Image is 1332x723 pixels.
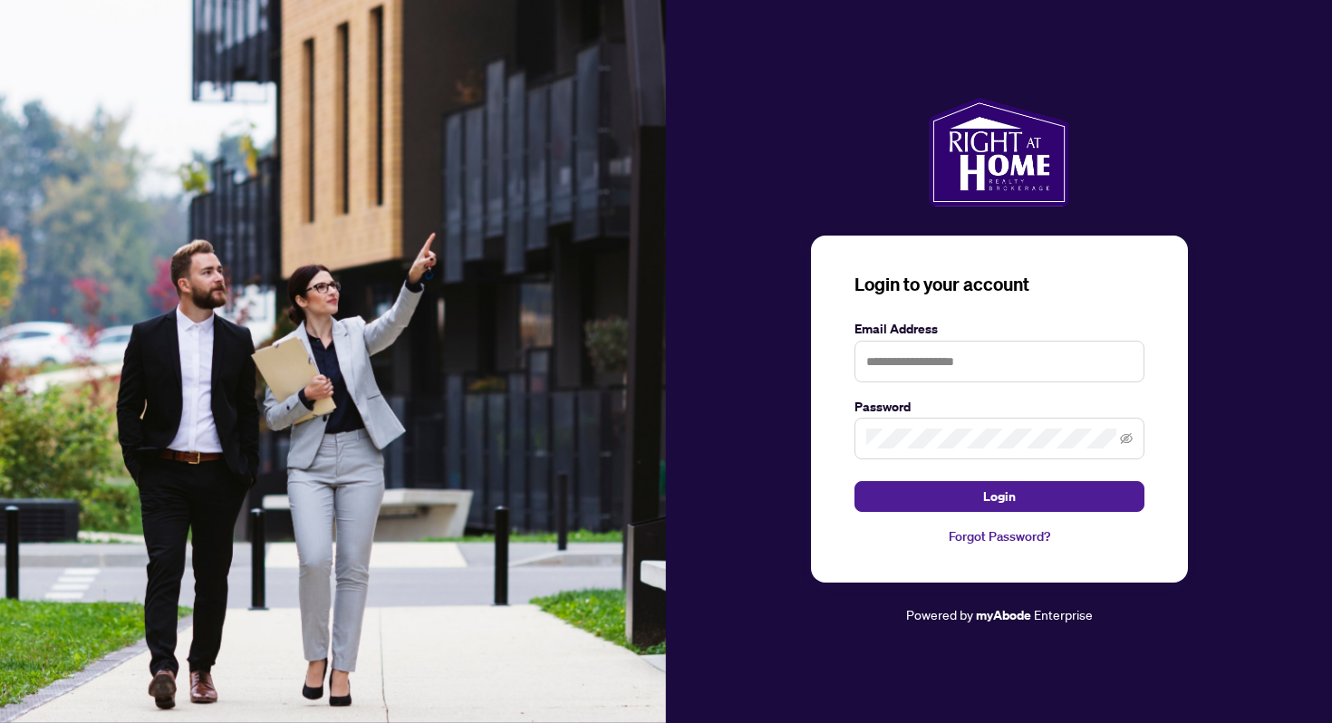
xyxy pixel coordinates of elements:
span: Enterprise [1034,606,1093,622]
span: Powered by [906,606,973,622]
span: eye-invisible [1120,432,1133,445]
button: Login [854,481,1144,512]
a: myAbode [976,605,1031,625]
h3: Login to your account [854,272,1144,297]
span: Login [983,482,1016,511]
a: Forgot Password? [854,526,1144,546]
img: ma-logo [929,98,1069,207]
label: Email Address [854,319,1144,339]
label: Password [854,397,1144,417]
